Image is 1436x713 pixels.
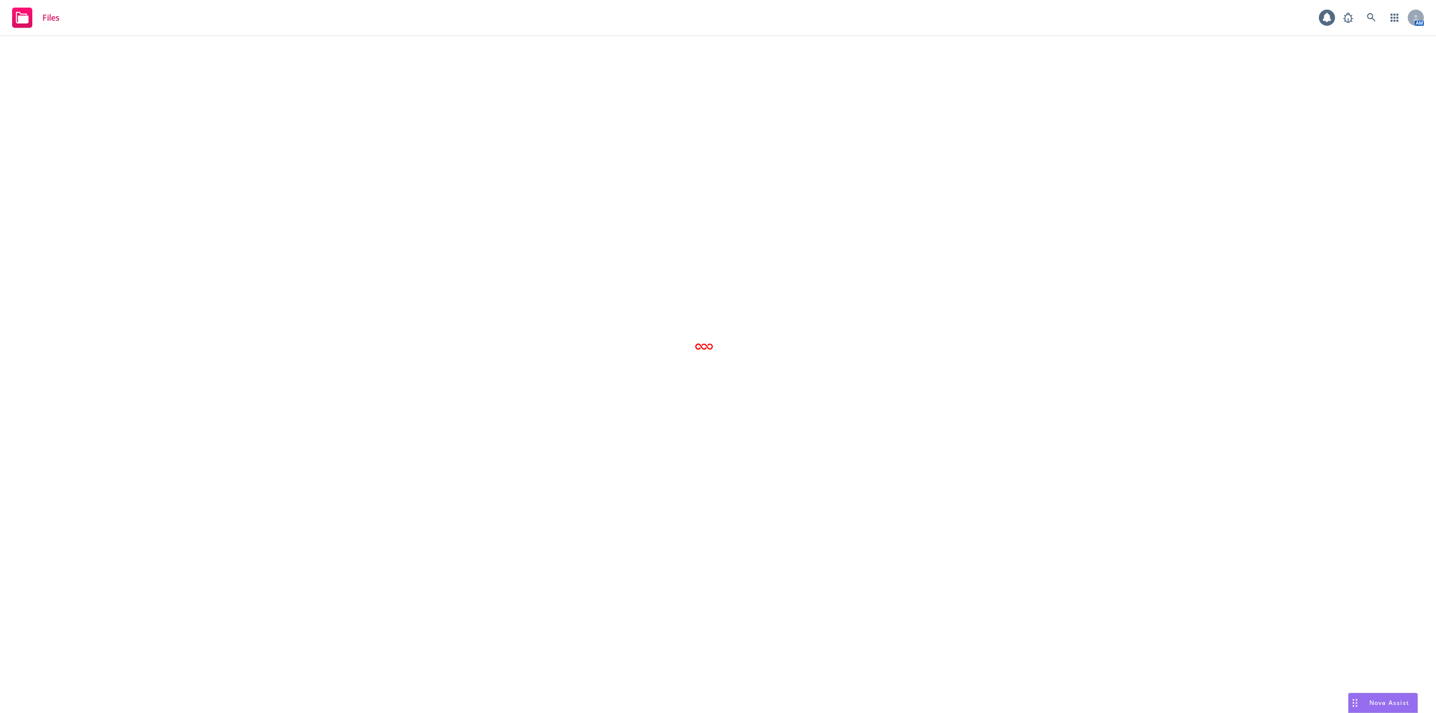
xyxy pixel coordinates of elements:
span: Files [42,14,60,22]
div: Drag to move [1349,693,1361,712]
a: Report a Bug [1338,8,1358,28]
a: Switch app [1384,8,1405,28]
span: Nova Assist [1369,698,1409,707]
button: Nova Assist [1348,693,1418,713]
a: Search [1361,8,1381,28]
a: Files [8,4,64,32]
